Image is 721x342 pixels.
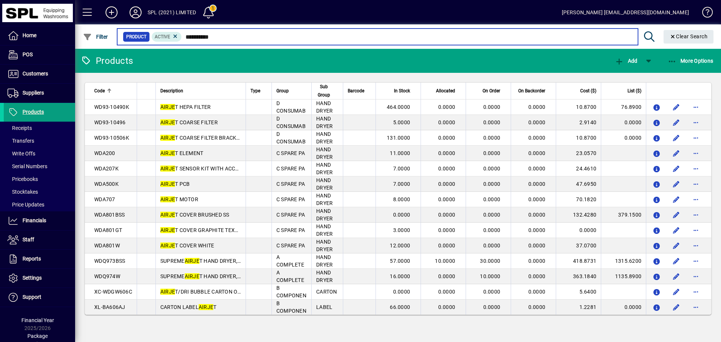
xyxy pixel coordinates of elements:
span: B COMPONEN [276,285,306,298]
div: SPL (2021) LIMITED [148,6,196,18]
span: 0.0000 [393,289,410,295]
button: More options [690,116,702,128]
span: 0.0000 [438,273,456,279]
span: 30.0000 [480,258,500,264]
span: CARTON LABEL T [160,304,217,310]
em: AIRJE [199,304,213,310]
button: Edit [670,193,682,205]
span: C SPARE PA [276,243,305,249]
td: 23.0570 [556,146,601,161]
a: Write Offs [4,147,75,160]
a: Receipts [4,122,75,134]
span: 0.0000 [483,227,501,233]
button: More options [690,101,702,113]
span: C SPARE PA [276,196,305,202]
span: HAND DRYER [316,208,333,221]
div: In Stock [380,87,417,95]
span: 0.0000 [528,119,546,125]
span: 11.0000 [390,150,410,156]
span: 0.0000 [438,243,456,249]
span: 0.0000 [528,243,546,249]
button: Edit [670,101,682,113]
span: 0.0000 [438,150,456,156]
td: 0.0000 [601,130,646,146]
span: 0.0000 [528,104,546,110]
button: More options [690,224,702,236]
span: HAND DRYER [316,193,333,206]
td: 47.6950 [556,176,601,192]
mat-chip: Activation Status: Active [152,32,182,42]
span: 131.0000 [387,135,410,141]
span: 10.0000 [435,258,455,264]
span: C SPARE PA [276,212,305,218]
span: LABEL [316,304,332,310]
a: Settings [4,269,75,288]
button: Clear [664,30,714,44]
td: 76.8900 [601,99,646,115]
span: Active [155,34,170,39]
span: C SPARE PA [276,227,305,233]
span: 0.0000 [438,181,456,187]
span: 7.0000 [393,166,410,172]
span: C SPARE PA [276,166,305,172]
td: 37.0700 [556,238,601,253]
span: Transfers [8,138,34,144]
span: A COMPLETE [276,254,304,268]
span: 7.0000 [393,181,410,187]
a: Suppliers [4,84,75,102]
span: 0.0000 [483,243,501,249]
span: 0.0000 [438,227,456,233]
a: Home [4,26,75,45]
span: Customers [23,71,48,77]
span: 0.0000 [483,304,501,310]
div: Products [81,55,133,67]
span: 0.0000 [483,104,501,110]
span: Clear Search [670,33,708,39]
span: Write Offs [8,151,35,157]
span: 0.0000 [438,304,456,310]
span: T COVER BRUSHED SS [160,212,229,218]
span: Stocktakes [8,189,38,195]
span: 0.0000 [528,304,546,310]
button: Edit [670,240,682,252]
span: WDQ974W [94,273,120,279]
td: 2.9140 [556,115,601,130]
span: 3.0000 [393,227,410,233]
span: Staff [23,237,34,243]
td: 5.6400 [556,284,601,300]
span: C SPARE PA [276,150,305,156]
td: 10.8700 [556,130,601,146]
span: HAND DRYER [316,254,333,268]
span: 57.0000 [390,258,410,264]
button: Add [613,54,639,68]
span: T COVER GRAPHITE TEXTURED [160,227,252,233]
a: Reports [4,250,75,268]
button: More options [690,286,702,298]
span: SUPREME T HAND DRYER, WHITE - HEPA FILTER 950W [160,273,306,279]
button: More options [690,240,702,252]
em: AIRJE [160,196,175,202]
span: T COARSE FILTER [160,119,218,125]
span: HAND DRYER [316,177,333,191]
span: 0.0000 [438,119,456,125]
span: T HEPA FILTER [160,104,211,110]
span: More Options [668,58,713,64]
td: 0.0000 [556,223,601,238]
span: 5.0000 [393,119,410,125]
span: 0.0000 [483,150,501,156]
a: Stocktakes [4,185,75,198]
span: POS [23,51,33,57]
button: Edit [670,224,682,236]
td: 1315.6200 [601,253,646,269]
span: 0.0000 [438,104,456,110]
td: 418.8731 [556,253,601,269]
span: Barcode [348,87,364,95]
a: Transfers [4,134,75,147]
span: 0.0000 [528,181,546,187]
span: Type [250,87,260,95]
span: XC-WDGW606C [94,289,132,295]
span: On Backorder [518,87,545,95]
button: Edit [670,147,682,159]
button: Edit [670,255,682,267]
span: Group [276,87,289,95]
